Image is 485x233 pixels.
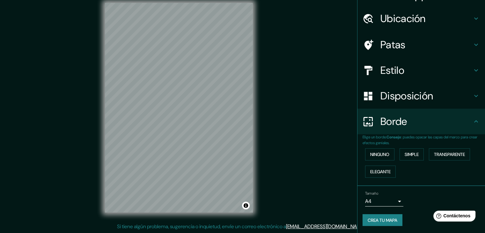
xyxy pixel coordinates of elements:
[357,83,485,109] div: Disposición
[405,151,419,157] font: Simple
[363,135,386,140] font: Elige un borde.
[286,223,365,230] a: [EMAIL_ADDRESS][DOMAIN_NAME]
[400,148,424,160] button: Simple
[365,191,378,196] font: Tamaño
[365,198,371,205] font: A4
[365,148,394,160] button: Ninguno
[380,38,406,51] font: Patas
[380,64,404,77] font: Estilo
[357,32,485,58] div: Patas
[370,151,389,157] font: Ninguno
[363,214,402,226] button: Crea tu mapa
[242,202,250,209] button: Activar o desactivar atribución
[105,3,253,213] canvas: Mapa
[380,12,426,25] font: Ubicación
[380,115,407,128] font: Borde
[117,223,286,230] font: Si tiene algún problema, sugerencia o inquietud, envíe un correo electrónico a
[365,166,396,178] button: Elegante
[429,148,470,160] button: Transparente
[380,89,433,103] font: Disposición
[368,217,397,223] font: Crea tu mapa
[434,151,465,157] font: Transparente
[357,6,485,31] div: Ubicación
[428,208,478,226] iframe: Lanzador de widgets de ayuda
[363,135,477,145] font: : puedes opacar las capas del marco para crear efectos geniales.
[357,109,485,134] div: Borde
[386,135,401,140] font: Consejo
[357,58,485,83] div: Estilo
[370,169,391,175] font: Elegante
[365,196,403,206] div: A4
